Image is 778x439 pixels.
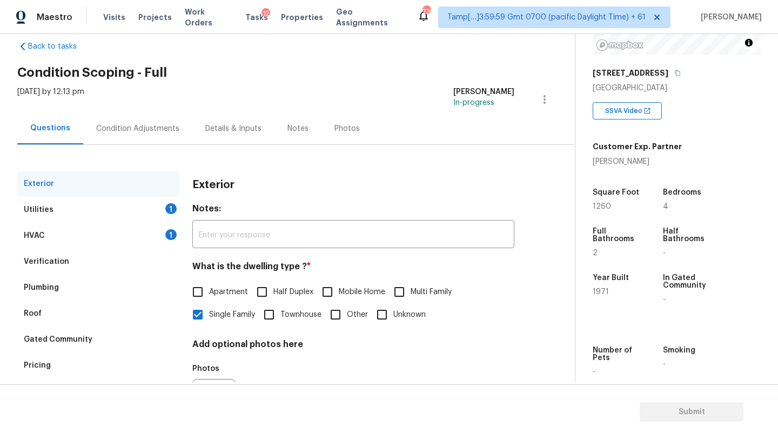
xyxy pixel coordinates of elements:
[138,12,172,23] span: Projects
[742,36,755,49] button: Toggle attribution
[209,309,255,321] span: Single Family
[593,274,629,282] h5: Year Built
[663,296,666,303] span: -
[192,223,514,248] input: Enter your response
[593,228,642,243] h5: Full Bathrooms
[261,8,270,19] div: 12
[96,123,179,134] div: Condition Adjustments
[103,12,125,23] span: Visits
[643,107,651,115] img: Open In New Icon
[593,102,662,119] div: SSVA Video
[593,156,682,167] div: [PERSON_NAME]
[605,105,647,116] span: SSVA Video
[663,203,668,210] span: 4
[673,68,682,78] button: Copy Address
[596,39,643,51] a: Mapbox homepage
[37,12,72,23] span: Maestro
[663,361,666,368] span: -
[593,189,639,196] h5: Square Foot
[17,87,84,112] div: [DATE] by 12:13 pm
[593,368,595,376] span: -
[422,6,430,17] div: 770
[347,309,368,321] span: Other
[24,360,51,371] div: Pricing
[192,179,234,190] h3: Exterior
[24,204,53,215] div: Utilities
[593,141,682,152] h5: Customer Exp. Partner
[663,347,695,354] h5: Smoking
[17,378,179,404] div: Add Area
[453,87,514,97] div: [PERSON_NAME]
[165,229,177,240] div: 1
[447,12,646,23] span: Tamp[…]3:59:59 Gmt 0700 (pacific Daylight Time) + 61
[663,189,701,196] h5: Bedrooms
[209,287,248,298] span: Apartment
[165,203,177,214] div: 1
[746,37,752,49] span: Toggle attribution
[17,41,121,52] a: Back to tasks
[24,230,45,241] div: HVAC
[593,83,761,94] div: [GEOGRAPHIC_DATA]
[696,12,762,23] span: [PERSON_NAME]
[593,288,609,296] span: 1971
[663,249,666,257] span: -
[280,309,321,321] span: Townhouse
[205,123,261,134] div: Details & Inputs
[593,347,642,362] h5: Number of Pets
[393,309,426,321] span: Unknown
[334,123,360,134] div: Photos
[339,287,385,298] span: Mobile Home
[24,256,69,267] div: Verification
[30,123,70,134] div: Questions
[192,365,219,373] h5: Photos
[593,68,668,78] h5: [STREET_ADDRESS]
[24,282,59,293] div: Plumbing
[24,334,92,345] div: Gated Community
[593,203,611,210] span: 1260
[663,228,713,243] h5: Half Bathrooms
[192,203,514,218] h4: Notes:
[17,67,575,78] h2: Condition Scoping - Full
[663,274,713,289] h5: In Gated Community
[192,261,514,276] h4: What is the dwelling type ?
[281,12,323,23] span: Properties
[192,339,514,354] h4: Add optional photos here
[185,6,232,28] span: Work Orders
[593,249,598,257] span: 2
[411,287,452,298] span: Multi Family
[24,178,54,189] div: Exterior
[453,99,494,107] span: In-progress
[287,123,308,134] div: Notes
[336,6,404,28] span: Geo Assignments
[245,14,268,21] span: Tasks
[24,308,42,319] div: Roof
[273,287,313,298] span: Half Duplex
